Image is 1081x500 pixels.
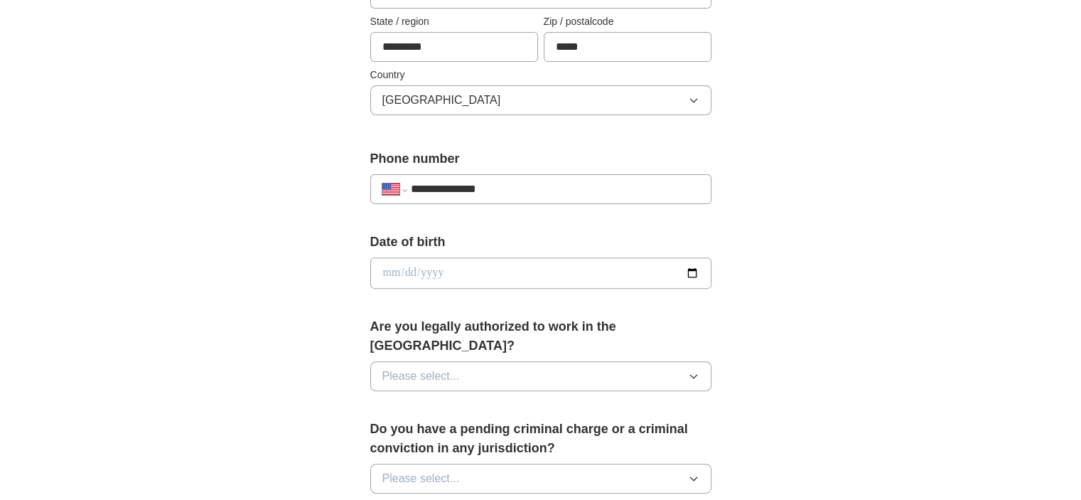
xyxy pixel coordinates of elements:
span: [GEOGRAPHIC_DATA] [382,92,501,109]
label: Date of birth [370,233,711,252]
button: Please select... [370,464,711,494]
label: Phone number [370,149,711,169]
label: Do you have a pending criminal charge or a criminal conviction in any jurisdiction? [370,420,711,458]
span: Please select... [382,470,460,487]
label: Are you legally authorized to work in the [GEOGRAPHIC_DATA]? [370,317,711,356]
label: State / region [370,14,538,29]
span: Please select... [382,368,460,385]
button: [GEOGRAPHIC_DATA] [370,85,711,115]
label: Zip / postalcode [544,14,711,29]
button: Please select... [370,361,711,391]
label: Country [370,68,711,83]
